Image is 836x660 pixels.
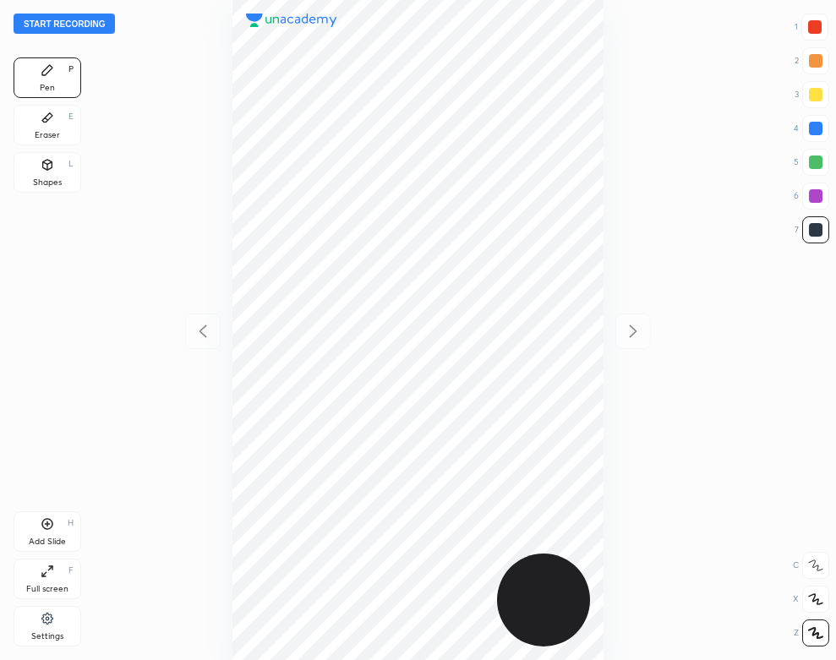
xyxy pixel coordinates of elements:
div: 6 [794,183,829,210]
div: E [68,112,74,121]
div: 5 [794,149,829,176]
div: Eraser [35,131,60,139]
div: Full screen [26,585,68,593]
div: Add Slide [29,537,66,546]
div: 2 [795,47,829,74]
div: Pen [40,84,55,92]
div: F [68,566,74,575]
div: 4 [794,115,829,142]
div: P [68,65,74,74]
div: X [793,586,829,613]
div: 3 [795,81,829,108]
div: L [68,160,74,168]
div: Settings [31,632,63,641]
div: H [68,519,74,527]
div: 1 [795,14,828,41]
div: Shapes [33,178,62,187]
div: C [793,552,829,579]
img: logo.38c385cc.svg [246,14,337,27]
div: 7 [795,216,829,243]
button: Start recording [14,14,115,34]
div: Z [794,619,829,646]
